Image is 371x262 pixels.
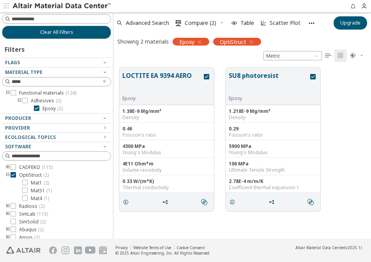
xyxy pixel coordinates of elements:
button: Similar search [198,194,214,210]
span: Provider [5,125,30,131]
img: Altair Material Data Center [12,2,112,10]
button: Ecological Topics [2,133,111,142]
span: Producer [5,115,31,121]
div: 4300 MPa [122,143,211,149]
span: ( 2 ) [39,203,44,209]
i: toogle group [5,203,11,209]
span: Functional materials [19,90,76,96]
div: 5900 MPa [229,143,317,149]
span: Epoxy [179,38,194,45]
div: 0.46 [122,126,211,132]
span: Adhesives [31,98,61,104]
i:  [325,53,331,59]
div: Showing 2 materials [117,38,169,45]
span: CADFEKO [19,164,53,171]
div: 2.78E-4 m/m/K [229,178,317,185]
span: OptiStruct [220,38,246,45]
a: Cookie Consent [177,245,205,250]
div: 0.29 [229,126,317,132]
div: © 2025 Altair Engineering, Inc. All Rights Reserved. [115,250,210,256]
span: ( 126 ) [65,90,76,96]
img: Altair Engineering [6,247,41,254]
div: grid [113,62,371,239]
span: ( 2 ) [34,234,40,241]
span: ( 115 ) [42,164,53,171]
button: Producer [2,114,111,123]
div: Epoxy [229,95,309,102]
span: Software [5,143,31,150]
span: SimLab [19,211,48,217]
a: Privacy [115,245,128,250]
button: Upgrade [334,16,367,30]
span: ( 2 ) [38,226,44,233]
span: Ansys [19,234,40,241]
div: Thermal conductivity [122,185,211,191]
span: MatS1 [31,188,52,194]
button: Details [226,194,242,210]
div: (v2025.1) [295,245,362,250]
button: Share [265,194,281,210]
button: Clear text [98,77,111,86]
span: Mat4 [31,195,49,202]
span: Clear All Filters [40,29,73,35]
div: 1.218E-9 Mg/mm³ [229,108,317,114]
button: Table View [322,49,334,62]
button: Details [119,194,136,210]
button: Clear All Filters [2,26,111,39]
span: ( 1 ) [44,195,49,202]
span: ( 2 ) [57,105,63,112]
div: 106 MPa [229,161,317,167]
span: Mat1 [31,180,49,186]
span: SimSolid [19,219,46,225]
span: ( 2 ) [56,97,61,104]
div: Poisson's ratio [122,132,211,138]
div: Volume resistivity [122,167,211,173]
span: Material Type [5,69,42,76]
i:  [201,199,207,205]
div: Ultimate Tensile Strength [229,167,317,173]
span: Epoxy [42,106,63,112]
button: Flags [2,58,111,67]
span: ( 115 ) [37,211,48,217]
span: Flags [5,59,20,66]
div: Unit System [263,51,322,60]
button: Theme [347,49,367,62]
button: Provider [2,123,111,133]
span: ( 2 ) [44,179,49,186]
div: Filters [2,39,28,58]
i: toogle group [5,227,11,233]
button: Tile View [334,49,347,62]
button: Software [2,142,111,151]
button: LOCTITE EA 9394 AERO [122,71,202,95]
button: Share [159,194,175,210]
button: SU8 photoresist [229,71,309,95]
span: Table [240,20,254,26]
div: Coefficient thermal expansion 1 [229,185,317,191]
span: Radioss [19,203,44,209]
button: Material Type [2,68,111,77]
div: Young's Modulus [229,149,317,156]
div: 4E11 Ohm*m [122,161,211,167]
div: Poisson's ratio [229,132,317,138]
i: toogle group [5,234,11,241]
span: Metric [263,51,322,60]
i: toogle group [5,172,11,178]
div: 1.38E-9 Mg/mm³ [122,108,211,114]
span: ( 2 ) [43,172,49,178]
button: Similar search [304,194,320,210]
div: Density [122,114,211,121]
div: Young's Modulus [122,149,211,156]
i: toogle group [17,98,22,104]
span: Ecological Topics [5,134,56,141]
span: Upgrade [340,20,360,26]
span: Compare (2) [185,20,216,26]
span: Altair Material Data Center [295,245,344,250]
i: toogle group [5,90,11,96]
i: toogle group [5,164,11,171]
a: Website Terms of Use [133,245,171,250]
span: Abaqus [19,227,44,233]
i:  [350,53,356,59]
div: Density [229,114,317,121]
div: 0.33 W/(m*K) [122,178,211,185]
span: OptiStruct [19,172,49,178]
